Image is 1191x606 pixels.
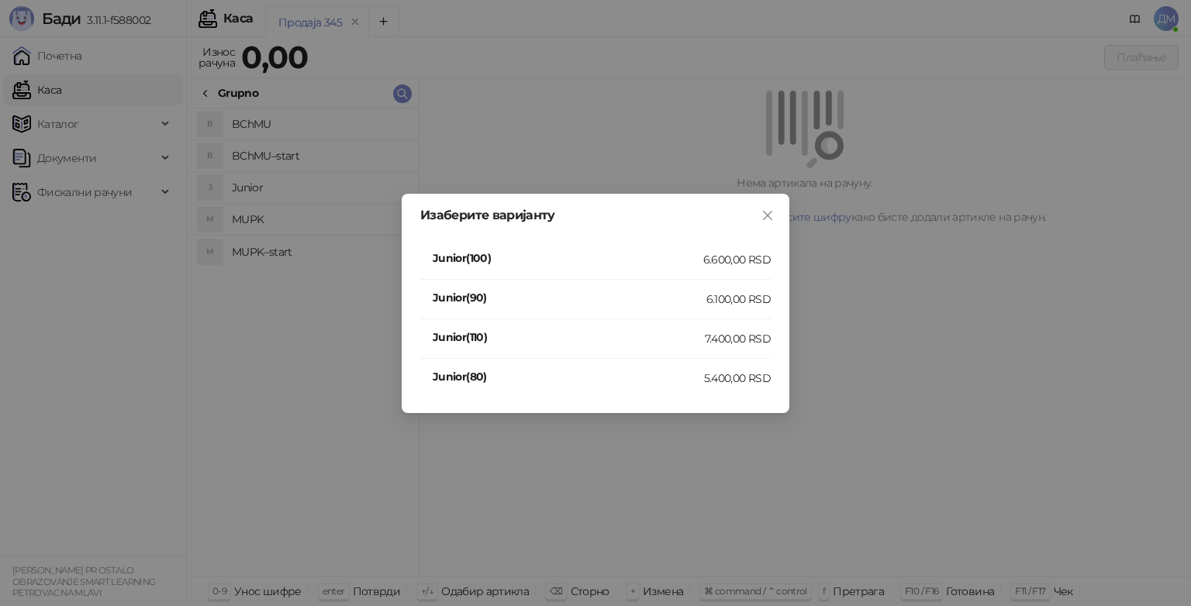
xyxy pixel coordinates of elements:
[705,330,771,347] div: 7.400,00 RSD
[761,209,774,222] span: close
[755,209,780,222] span: Close
[706,291,771,308] div: 6.100,00 RSD
[704,370,771,387] div: 5.400,00 RSD
[703,251,771,268] div: 6.600,00 RSD
[433,250,703,267] h4: Junior(100)
[433,289,706,306] h4: Junior(90)
[420,209,771,222] div: Изаберите варијанту
[433,329,705,346] h4: Junior(110)
[433,368,704,385] h4: Junior(80)
[755,203,780,228] button: Close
